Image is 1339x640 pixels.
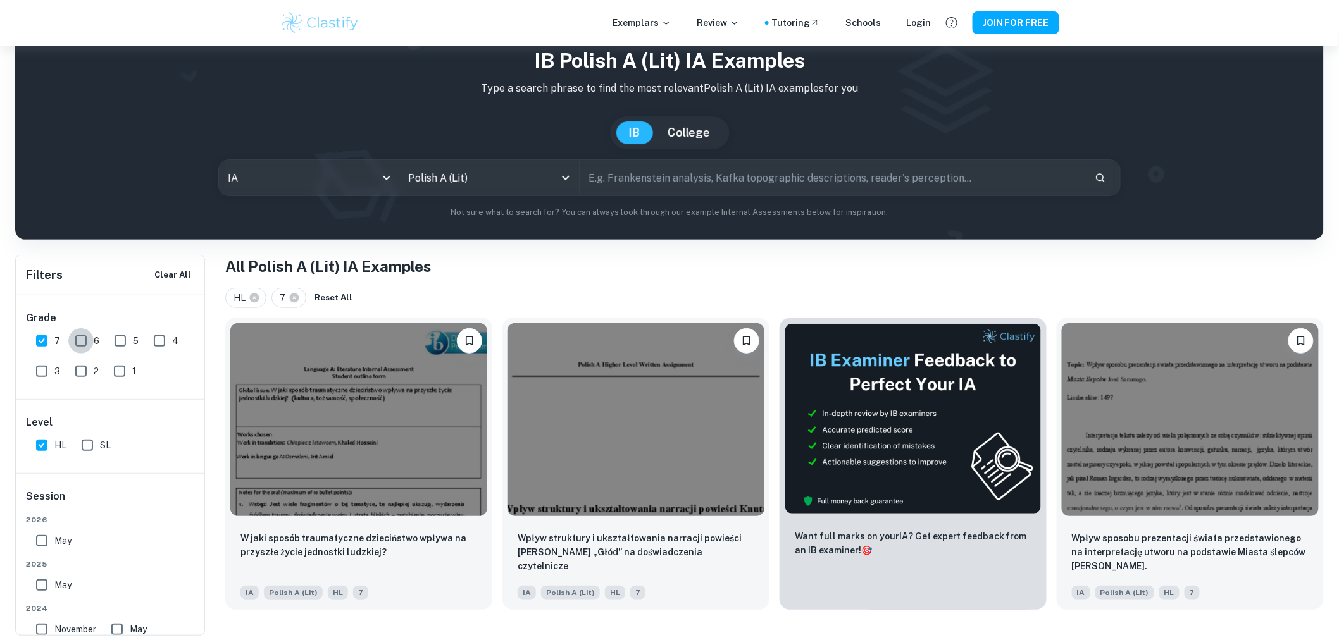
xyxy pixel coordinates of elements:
div: HL [225,288,266,308]
input: E.g. Frankenstein analysis, Kafka topographic descriptions, reader's perception... [580,160,1085,195]
a: Please log in to bookmark exemplarsW jaki sposób traumatyczne dzieciństwo wpływa na przyszłe życi... [225,318,492,610]
p: Want full marks on your IA ? Get expert feedback from an IB examiner! [795,529,1031,557]
button: IB [616,121,653,144]
span: HL [54,438,66,452]
span: 5 [133,334,139,348]
p: Not sure what to search for? You can always look through our example Internal Assessments below f... [25,206,1314,219]
span: November [54,622,96,636]
span: 3 [54,364,60,378]
span: SL [100,438,111,452]
span: May [130,622,147,636]
div: 7 [271,288,306,308]
span: 7 [630,586,645,600]
span: 6 [94,334,99,348]
h6: Grade [26,311,196,326]
span: May [54,534,72,548]
p: Exemplars [613,16,671,30]
button: JOIN FOR FREE [973,11,1059,34]
span: 7 [353,586,368,600]
span: May [54,578,72,592]
h6: Session [26,489,196,514]
span: HL [328,586,348,600]
button: Open [557,169,575,187]
a: Login [906,16,931,30]
a: ThumbnailWant full marks on yourIA? Get expert feedback from an IB examiner! [780,318,1047,610]
button: Please log in to bookmark exemplars [1288,328,1314,354]
p: Wpływ struktury i ukształtowania narracji powieści Knuta Hamsuna „Głód” na doświadczenia czytelnicze [518,531,754,573]
p: Wpływ sposobu prezentacji świata przedstawionego na interpretację utworu na podstawie Miasta ślep... [1072,531,1309,573]
span: Polish A (Lit) [1095,586,1154,600]
img: Clastify logo [280,10,360,35]
span: 🎯 [861,545,872,555]
h6: Level [26,415,196,430]
span: HL [605,586,625,600]
img: Thumbnail [785,323,1042,514]
button: College [656,121,723,144]
span: 1 [132,364,136,378]
a: Schools [845,16,881,30]
span: Polish A (Lit) [264,586,323,600]
img: Polish A (Lit) IA example thumbnail: W jaki sposób traumatyczne dzieciństwo w [230,323,487,516]
p: Type a search phrase to find the most relevant Polish A (Lit) IA examples for you [25,81,1314,96]
span: 2 [94,364,99,378]
button: Please log in to bookmark exemplars [734,328,759,354]
h6: Filters [26,266,63,284]
span: HL [234,291,251,305]
a: Please log in to bookmark exemplarsWpływ sposobu prezentacji świata przedstawionego na interpreta... [1057,318,1324,610]
a: Please log in to bookmark exemplarsWpływ struktury i ukształtowania narracji powieści Knuta Hamsu... [502,318,769,610]
span: 7 [280,291,291,305]
span: IA [518,586,536,600]
span: Polish A (Lit) [541,586,600,600]
button: Search [1090,167,1111,188]
span: 2024 [26,603,196,614]
span: IA [1072,586,1090,600]
span: 7 [54,334,60,348]
p: Review [697,16,740,30]
span: 7 [1185,586,1200,600]
button: Help and Feedback [941,12,962,34]
span: HL [1159,586,1180,600]
img: Polish A (Lit) IA example thumbnail: Wpływ struktury i ukształtowania narracj [508,323,764,516]
span: IA [240,586,259,600]
button: Please log in to bookmark exemplars [457,328,482,354]
button: Reset All [311,288,356,307]
span: 2026 [26,514,196,526]
a: Tutoring [771,16,820,30]
h1: All Polish A (Lit) IA Examples [225,255,1324,278]
h1: IB Polish A (Lit) IA examples [25,46,1314,76]
div: IA [219,160,399,195]
p: W jaki sposób traumatyczne dzieciństwo wpływa na przyszłe życie jednostki ludzkiej? [240,531,477,559]
span: 2025 [26,558,196,570]
button: Clear All [151,266,194,285]
img: Polish A (Lit) IA example thumbnail: Wpływ sposobu prezentacji świata przedst [1062,323,1319,516]
span: 4 [172,334,178,348]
